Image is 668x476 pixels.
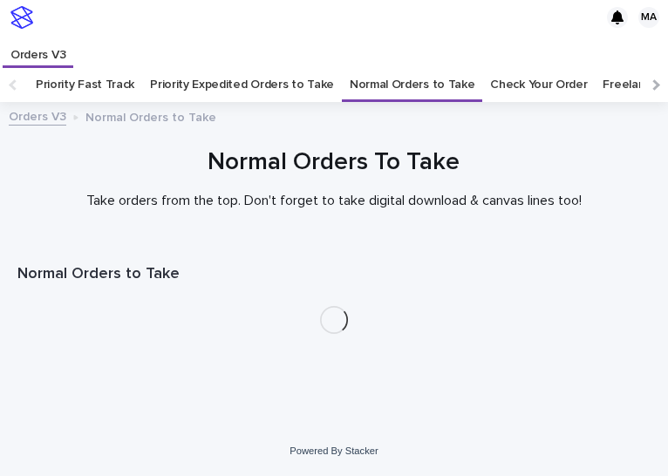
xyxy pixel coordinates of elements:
[490,67,587,102] a: Check Your Order
[85,106,216,126] p: Normal Orders to Take
[9,105,66,126] a: Orders V3
[17,146,651,179] h1: Normal Orders To Take
[10,6,33,29] img: stacker-logo-s-only.png
[638,7,659,28] div: MA
[36,67,134,102] a: Priority Fast Track
[17,264,651,285] h1: Normal Orders to Take
[17,193,651,209] p: Take orders from the top. Don't forget to take digital download & canvas lines too!
[290,445,378,456] a: Powered By Stacker
[3,35,73,65] a: Orders V3
[150,67,334,102] a: Priority Expedited Orders to Take
[10,35,65,63] p: Orders V3
[350,67,475,102] a: Normal Orders to Take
